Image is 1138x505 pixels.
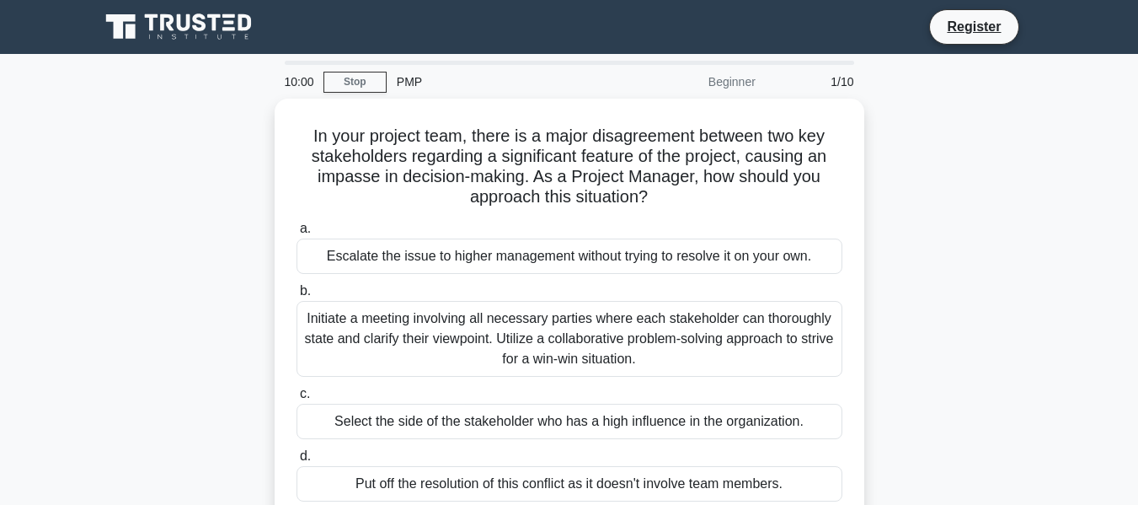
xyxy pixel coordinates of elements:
[295,126,844,208] h5: In your project team, there is a major disagreement between two key stakeholders regarding a sign...
[300,283,311,298] span: b.
[387,65,618,99] div: PMP
[618,65,766,99] div: Beginner
[937,16,1011,37] a: Register
[297,404,842,439] div: Select the side of the stakeholder who has a high influence in the organization.
[300,449,311,463] span: d.
[275,65,323,99] div: 10:00
[766,65,864,99] div: 1/10
[297,239,842,274] div: Escalate the issue to higher management without trying to resolve it on your own.
[323,72,387,93] a: Stop
[297,301,842,377] div: Initiate a meeting involving all necessary parties where each stakeholder can thoroughly state an...
[300,221,311,235] span: a.
[297,466,842,502] div: Put off the resolution of this conflict as it doesn't involve team members.
[300,386,310,400] span: c.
